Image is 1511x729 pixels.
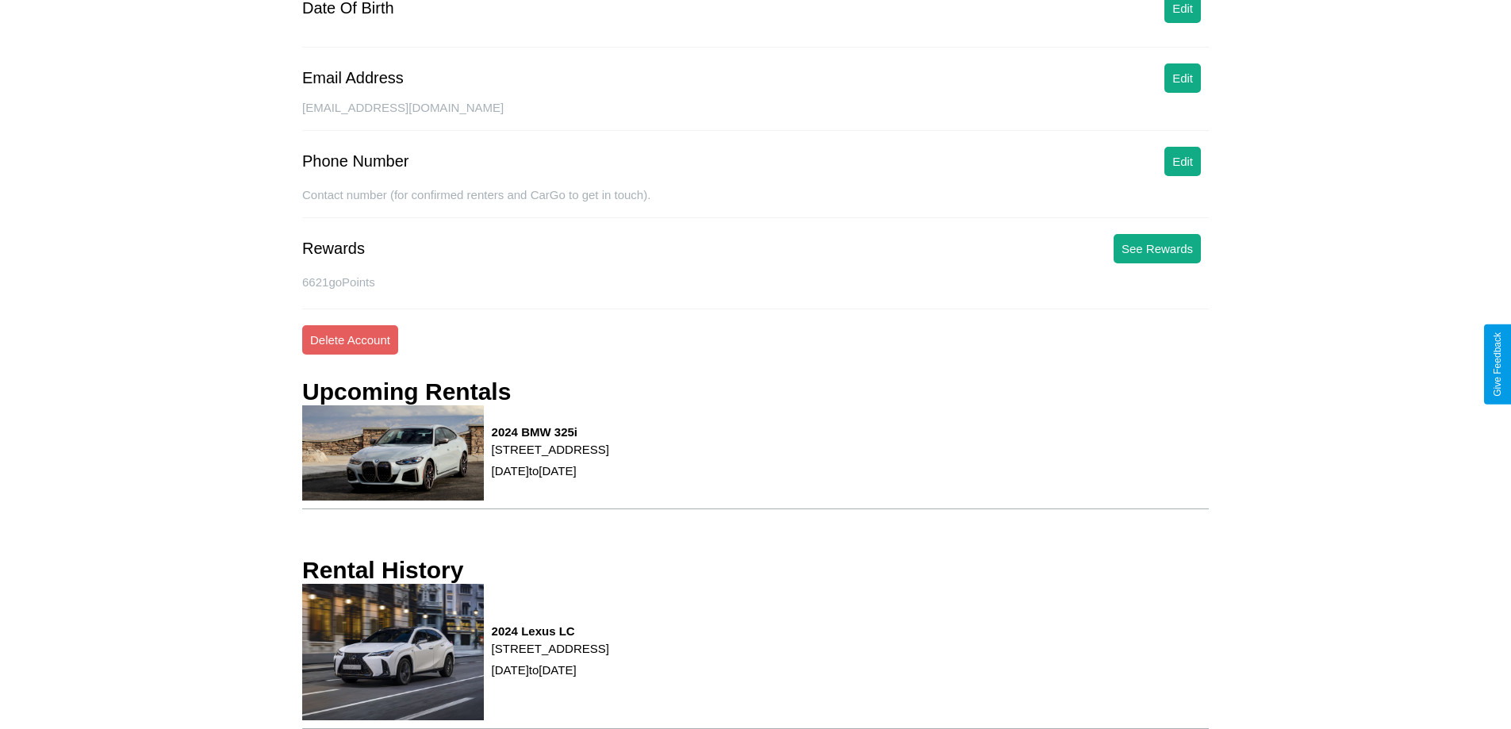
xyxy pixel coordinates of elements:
[302,557,463,584] h3: Rental History
[302,240,365,258] div: Rewards
[492,460,609,482] p: [DATE] to [DATE]
[302,325,398,355] button: Delete Account
[302,188,1209,218] div: Contact number (for confirmed renters and CarGo to get in touch).
[302,152,409,171] div: Phone Number
[492,659,609,681] p: [DATE] to [DATE]
[492,425,609,439] h3: 2024 BMW 325i
[302,271,1209,293] p: 6621 goPoints
[492,638,609,659] p: [STREET_ADDRESS]
[302,69,404,87] div: Email Address
[1114,234,1201,263] button: See Rewards
[1164,63,1201,93] button: Edit
[302,405,484,501] img: rental
[302,584,484,719] img: rental
[1492,332,1503,397] div: Give Feedback
[302,378,511,405] h3: Upcoming Rentals
[1164,147,1201,176] button: Edit
[492,624,609,638] h3: 2024 Lexus LC
[492,439,609,460] p: [STREET_ADDRESS]
[302,101,1209,131] div: [EMAIL_ADDRESS][DOMAIN_NAME]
